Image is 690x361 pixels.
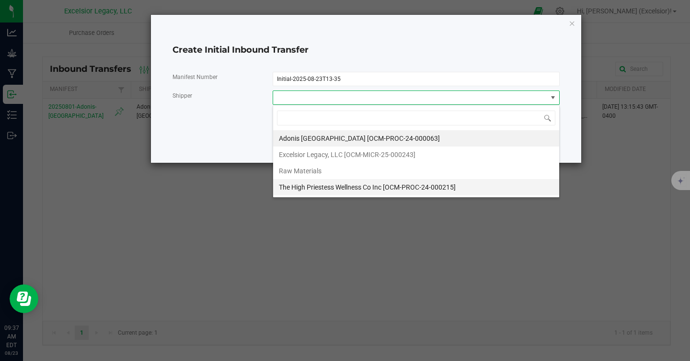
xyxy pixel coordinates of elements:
iframe: Resource center [10,284,38,313]
span: Adonis [GEOGRAPHIC_DATA] [OCM-PROC-24-000063] [279,131,440,146]
span: Raw Materials [279,164,322,178]
span: Create Initial Inbound Transfer [172,45,309,55]
span: Excelsior Legacy, LLC [OCM-MICR-25-000243] [279,147,415,162]
span: The High Priestess Wellness Co Inc [OCM-PROC-24-000215] [279,180,456,194]
span: Manifest Number [172,74,218,80]
span: Shipper [172,92,192,99]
